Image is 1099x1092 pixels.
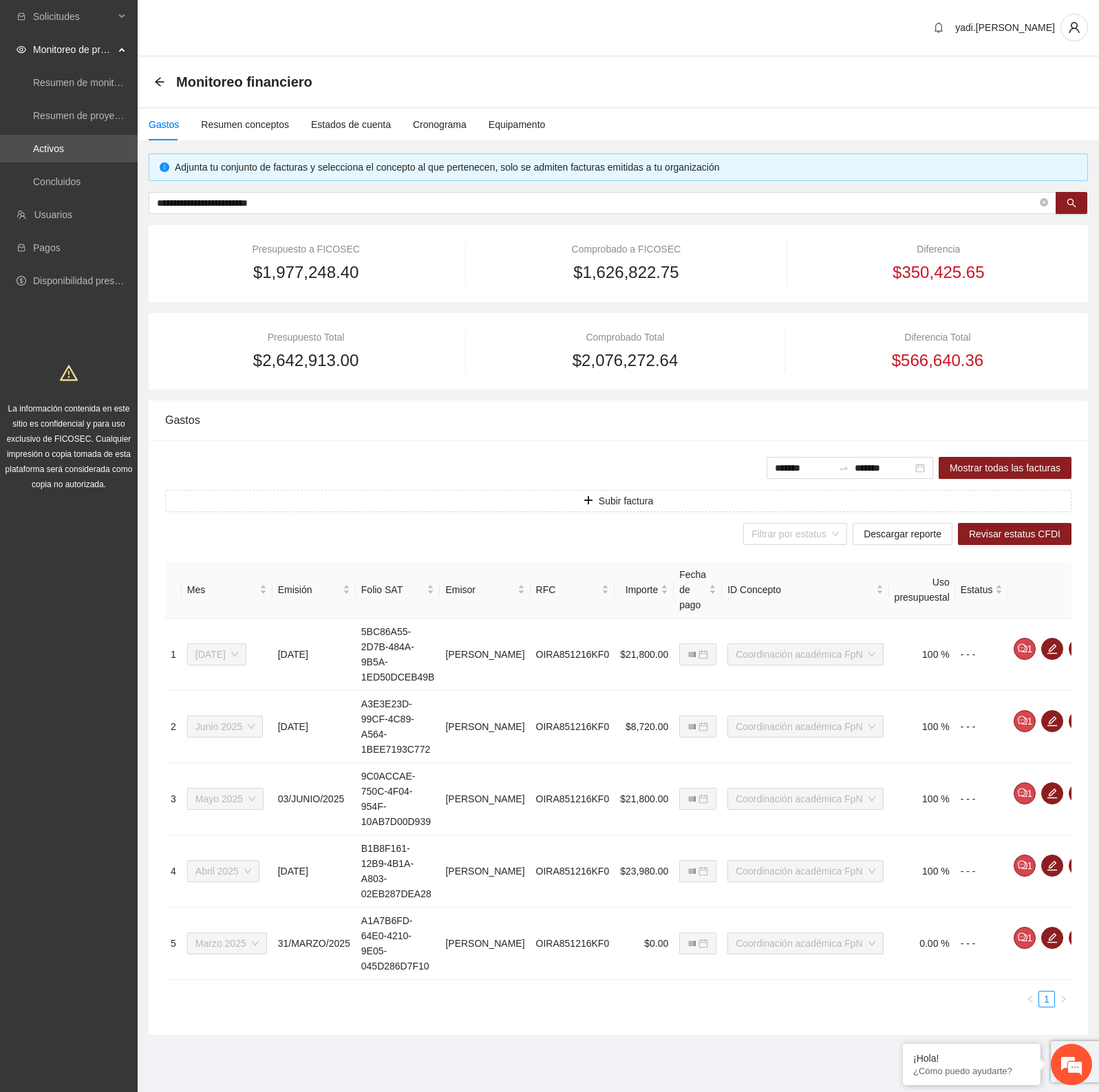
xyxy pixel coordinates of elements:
div: Estados de cuenta [311,117,391,132]
td: 5BC86A55-2D7B-484A-9B5A-1ED50DCEB49B [356,619,440,691]
div: Diferencia [806,242,1071,257]
span: eye [1069,860,1090,871]
span: edit [1042,788,1063,799]
td: [PERSON_NAME] [440,619,530,691]
button: edit [1041,782,1063,804]
td: $8,720.00 [615,691,674,763]
a: 1 [1039,992,1054,1007]
td: OIRA851216KF0 [531,763,615,835]
td: 100 % [889,835,955,908]
button: edit [1041,927,1063,949]
td: B1B8F161-12B9-4B1A-A803-02EB287DEA28 [356,835,440,908]
div: Back [154,76,165,88]
p: ¿Cómo puedo ayudarte? [913,1066,1030,1076]
span: Fecha de pago [679,567,706,612]
td: 31/MARZO/2025 [273,908,356,980]
td: $21,800.00 [615,763,674,835]
span: Subir factura [599,493,653,508]
th: Emisor [440,561,530,619]
td: [PERSON_NAME] [440,908,530,980]
span: bell [928,22,949,33]
td: [PERSON_NAME] [440,763,530,835]
span: Coordinación académica FpN [736,789,875,809]
span: Emisión [278,582,340,597]
td: 2 [165,691,182,763]
span: Importe [620,582,658,597]
span: edit [1042,643,1063,654]
span: close-circle [1040,198,1048,206]
span: Revisar estatus CFDI [969,526,1060,542]
th: Importe [615,561,674,619]
button: search [1056,192,1087,214]
span: $1,626,822.75 [573,259,679,286]
th: Estatus [955,561,1009,619]
li: 1 [1038,991,1055,1007]
button: Descargar reporte [853,523,952,545]
a: Pagos [33,242,61,253]
div: Resumen conceptos [201,117,289,132]
span: Mes [187,582,257,597]
span: info-circle [160,162,169,172]
span: $2,642,913.00 [253,347,359,374]
td: - - - [955,619,1009,691]
td: 100 % [889,763,955,835]
span: Solicitudes [33,3,114,30]
span: eye [1069,643,1090,654]
td: 1 [165,619,182,691]
button: eye [1069,710,1091,732]
div: Presupuesto a FICOSEC [165,242,447,257]
a: Usuarios [34,209,72,220]
span: Mostrar todas las facturas [950,460,1060,475]
span: comment [1018,932,1027,943]
span: Julio 2025 [195,644,238,665]
span: Folio SAT [361,582,425,597]
span: warning [60,364,78,382]
td: 4 [165,835,182,908]
td: A3E3E23D-99CF-4C89-A564-1BEE7193C772 [356,691,440,763]
div: Cronograma [413,117,467,132]
td: OIRA851216KF0 [531,691,615,763]
button: eye [1069,927,1091,949]
div: Equipamento [489,117,546,132]
span: Junio 2025 [195,716,255,737]
button: Revisar estatus CFDI [958,523,1071,545]
li: Previous Page [1022,991,1038,1007]
td: 100 % [889,619,955,691]
th: Uso presupuestal [889,561,955,619]
button: eye [1069,855,1091,877]
th: Mes [182,561,273,619]
th: Folio SAT [356,561,440,619]
td: $0.00 [615,908,674,980]
span: left [1026,995,1034,1003]
a: Concluidos [33,176,81,187]
button: comment1 [1014,855,1036,877]
span: Marzo 2025 [195,933,259,954]
span: user [1061,21,1087,34]
span: comment [1018,788,1027,799]
td: OIRA851216KF0 [531,619,615,691]
div: Gastos [165,400,1071,440]
button: plusSubir factura [165,490,1071,512]
button: edit [1041,855,1063,877]
td: [PERSON_NAME] [440,691,530,763]
span: yadi.[PERSON_NAME] [955,22,1055,33]
a: Resumen de proyectos aprobados [33,110,180,121]
span: close-circle [1040,197,1048,210]
td: 0.00 % [889,908,955,980]
button: comment1 [1014,638,1036,660]
button: comment1 [1014,782,1036,804]
a: Disponibilidad presupuestal [33,275,151,286]
td: 100 % [889,691,955,763]
span: RFC [536,582,599,597]
span: eye [1069,932,1090,943]
button: eye [1069,638,1091,660]
td: 5 [165,908,182,980]
span: $1,977,248.40 [253,259,359,286]
td: - - - [955,835,1009,908]
td: OIRA851216KF0 [531,835,615,908]
button: Mostrar todas las facturas [939,457,1071,479]
li: Next Page [1055,991,1071,1007]
span: search [1067,198,1076,209]
td: 3 [165,763,182,835]
td: $21,800.00 [615,619,674,691]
